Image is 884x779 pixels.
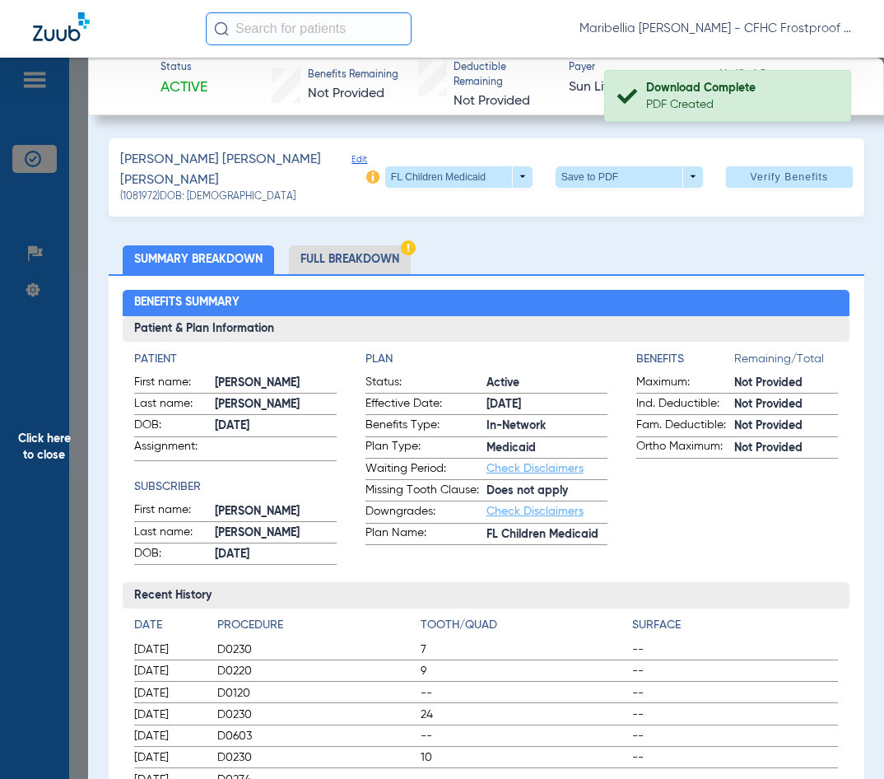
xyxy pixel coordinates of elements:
[134,501,215,521] span: First name:
[120,190,295,205] span: (1081972) DOB: [DEMOGRAPHIC_DATA]
[215,396,337,413] span: [PERSON_NAME]
[123,245,274,274] li: Summary Breakdown
[569,77,705,98] span: Sun Life/Dentaquest - AI
[123,290,849,316] h2: Benefits Summary
[206,12,412,45] input: Search for patients
[636,395,734,415] span: Ind. Deductible:
[632,663,838,679] span: --
[134,685,203,702] span: [DATE]
[217,641,415,658] span: D0230
[134,417,215,436] span: DOB:
[134,545,215,565] span: DOB:
[214,21,229,36] img: Search Icon
[134,478,337,496] h4: Subscriber
[366,170,379,184] img: info-icon
[365,351,607,368] h4: Plan
[217,707,415,723] span: D0230
[33,12,90,41] img: Zuub Logo
[734,375,839,392] span: Not Provided
[486,396,607,413] span: [DATE]
[308,87,384,100] span: Not Provided
[123,316,849,343] h3: Patient & Plan Information
[351,154,366,190] span: Edit
[215,503,337,520] span: [PERSON_NAME]
[632,707,838,723] span: --
[579,21,851,37] span: Maribellia [PERSON_NAME] - CFHC Frostproof Dental
[646,80,836,96] div: Download Complete
[215,546,337,563] span: [DATE]
[120,150,332,190] span: [PERSON_NAME] [PERSON_NAME] [PERSON_NAME]
[636,351,734,368] h4: Benefits
[385,166,533,188] button: FL Children Medicaid
[134,663,203,679] span: [DATE]
[421,707,626,723] span: 24
[123,582,849,609] h3: Recent History
[365,460,486,480] span: Waiting Period:
[217,728,415,744] span: D0603
[134,749,203,766] span: [DATE]
[454,61,555,90] span: Deductible Remaining
[215,417,337,435] span: [DATE]
[365,525,486,544] span: Plan Name:
[134,438,215,460] span: Assignment:
[720,68,857,83] span: Verified On
[421,685,626,702] span: --
[636,374,734,394] span: Maximum:
[486,417,607,435] span: In-Network
[734,440,839,457] span: Not Provided
[726,166,853,188] button: Verify Benefits
[217,685,415,702] span: D0120
[646,96,836,113] div: PDF Created
[421,728,626,744] span: --
[365,395,486,415] span: Effective Date:
[632,617,838,640] app-breakdown-title: Surface
[486,506,584,517] a: Check Disclaimers
[365,417,486,436] span: Benefits Type:
[134,374,215,394] span: First name:
[734,396,839,413] span: Not Provided
[569,61,705,76] span: Payer
[632,617,838,634] h4: Surface
[636,417,734,436] span: Fam. Deductible:
[421,641,626,658] span: 7
[636,351,734,374] app-breakdown-title: Benefits
[632,685,838,702] span: --
[486,526,607,543] span: FL Children Medicaid
[556,166,703,188] button: Save to PDF
[802,700,884,779] iframe: Chat Widget
[134,395,215,415] span: Last name:
[134,641,203,658] span: [DATE]
[365,438,486,458] span: Plan Type:
[134,617,203,640] app-breakdown-title: Date
[632,749,838,766] span: --
[486,440,607,457] span: Medicaid
[421,749,626,766] span: 10
[134,728,203,744] span: [DATE]
[217,617,415,634] h4: Procedure
[632,728,838,744] span: --
[454,95,530,108] span: Not Provided
[134,617,203,634] h4: Date
[632,641,838,658] span: --
[134,707,203,723] span: [DATE]
[421,617,626,640] app-breakdown-title: Tooth/Quad
[134,351,337,368] h4: Patient
[636,438,734,458] span: Ortho Maximum:
[486,483,607,500] span: Does not apply
[365,503,486,523] span: Downgrades:
[486,375,607,392] span: Active
[161,61,207,76] span: Status
[750,170,828,184] span: Verify Benefits
[401,240,416,255] img: Hazard
[734,417,839,435] span: Not Provided
[217,617,415,640] app-breakdown-title: Procedure
[421,663,626,679] span: 9
[215,375,337,392] span: [PERSON_NAME]
[215,525,337,542] span: [PERSON_NAME]
[421,617,626,634] h4: Tooth/Quad
[217,663,415,679] span: D0220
